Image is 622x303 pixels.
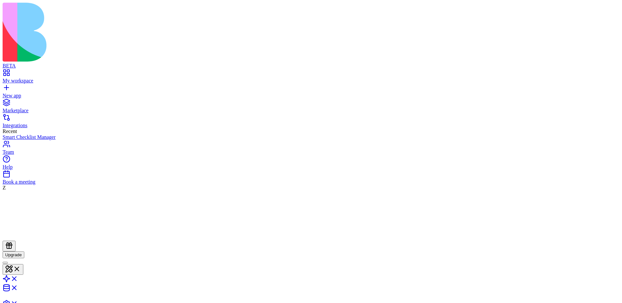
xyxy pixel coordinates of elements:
[3,72,619,84] a: My workspace
[3,93,619,99] div: New app
[3,158,619,170] a: Help
[3,128,17,134] span: Recent
[3,251,24,258] button: Upgrade
[3,102,619,114] a: Marketplace
[3,252,24,257] a: Upgrade
[3,185,6,190] span: Z
[3,117,619,128] a: Integrations
[3,57,619,69] a: BETA
[3,87,619,99] a: New app
[3,3,263,62] img: logo
[3,173,619,185] a: Book a meeting
[3,149,619,155] div: Team
[3,63,619,69] div: BETA
[3,78,619,84] div: My workspace
[3,164,619,170] div: Help
[3,108,619,114] div: Marketplace
[3,179,619,185] div: Book a meeting
[3,134,619,140] a: Smart Checklist Manager
[3,143,619,155] a: Team
[3,123,619,128] div: Integrations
